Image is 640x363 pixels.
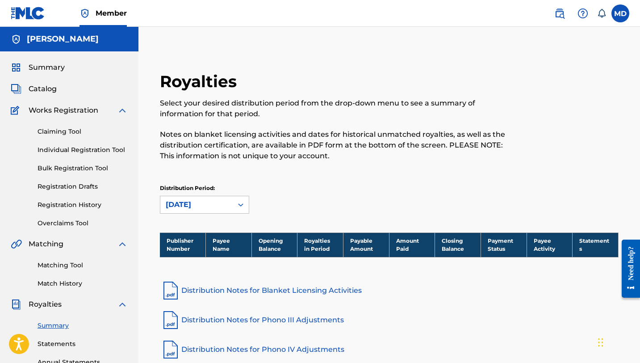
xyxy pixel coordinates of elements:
div: Drag [598,329,603,356]
img: Matching [11,239,22,249]
span: Works Registration [29,105,98,116]
img: Royalties [11,299,21,310]
span: Catalog [29,84,57,94]
a: CatalogCatalog [11,84,57,94]
span: Member [96,8,127,18]
a: SummarySummary [11,62,65,73]
div: Notifications [597,9,606,18]
img: pdf [160,309,181,331]
a: Distribution Notes for Blanket Licensing Activities [160,280,619,301]
th: Royalties in Period [297,232,343,257]
img: Works Registration [11,105,22,116]
a: Public Search [551,4,569,22]
th: Statements [573,232,619,257]
img: Summary [11,62,21,73]
th: Amount Paid [389,232,435,257]
span: Matching [29,239,63,249]
th: Closing Balance [435,232,481,257]
h2: Royalties [160,72,241,92]
h5: Malik Drake [27,34,99,44]
th: Payee Name [206,232,252,257]
a: Matching Tool [38,261,128,270]
th: Opening Balance [251,232,297,257]
img: Accounts [11,34,21,45]
a: Distribution Notes for Phono III Adjustments [160,309,619,331]
span: Royalties [29,299,62,310]
span: Summary [29,62,65,73]
img: search [554,8,565,19]
a: Registration History [38,200,128,210]
th: Publisher Number [160,232,206,257]
div: User Menu [611,4,629,22]
p: Select your desired distribution period from the drop-down menu to see a summary of information f... [160,98,513,119]
img: pdf [160,280,181,301]
a: Match History [38,279,128,288]
div: Help [574,4,592,22]
img: help [577,8,588,19]
a: Registration Drafts [38,182,128,191]
img: pdf [160,339,181,360]
a: Individual Registration Tool [38,145,128,155]
a: Distribution Notes for Phono IV Adjustments [160,339,619,360]
p: Distribution Period: [160,184,249,192]
p: Notes on blanket licensing activities and dates for historical unmatched royalties, as well as th... [160,129,513,161]
a: Claiming Tool [38,127,128,136]
a: Bulk Registration Tool [38,164,128,173]
img: MLC Logo [11,7,45,20]
img: expand [117,105,128,116]
iframe: Chat Widget [595,320,640,363]
img: Top Rightsholder [79,8,90,19]
div: [DATE] [166,199,227,210]
iframe: Resource Center [615,232,640,304]
a: Overclaims Tool [38,219,128,228]
th: Payable Amount [343,232,389,257]
th: Payment Status [481,232,527,257]
a: Summary [38,321,128,330]
img: Catalog [11,84,21,94]
img: expand [117,239,128,249]
a: Statements [38,339,128,349]
th: Payee Activity [527,232,573,257]
img: expand [117,299,128,310]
